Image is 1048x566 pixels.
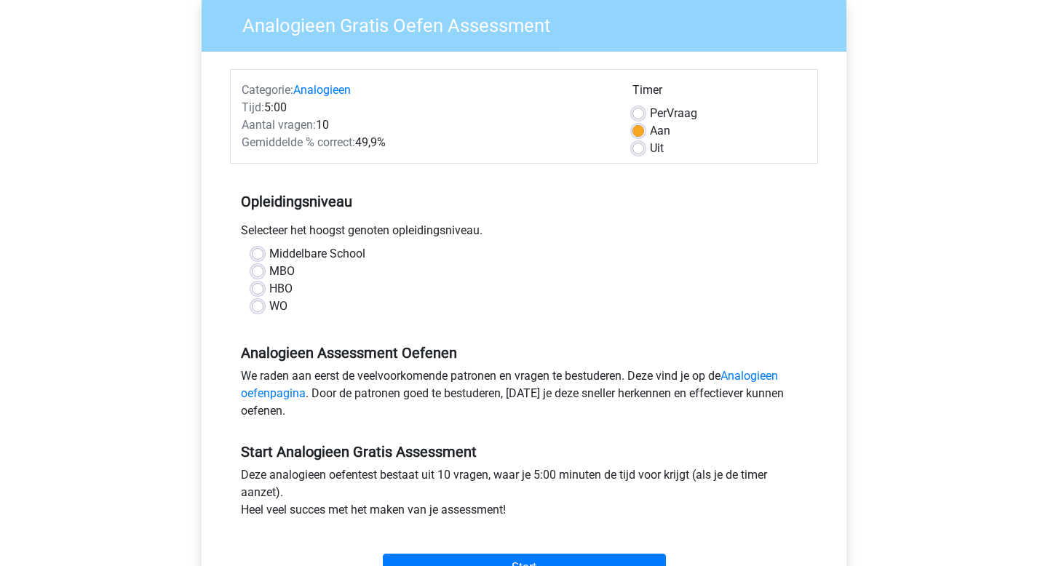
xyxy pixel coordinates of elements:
div: Deze analogieen oefentest bestaat uit 10 vragen, waar je 5:00 minuten de tijd voor krijgt (als je... [230,466,818,525]
h3: Analogieen Gratis Oefen Assessment [225,9,835,37]
label: Uit [650,140,664,157]
label: Middelbare School [269,245,365,263]
div: 49,9% [231,134,622,151]
h5: Start Analogieen Gratis Assessment [241,443,807,461]
div: Selecteer het hoogst genoten opleidingsniveau. [230,222,818,245]
span: Categorie: [242,83,293,97]
h5: Opleidingsniveau [241,187,807,216]
label: Vraag [650,105,697,122]
a: Analogieen [293,83,351,97]
span: Gemiddelde % correct: [242,135,355,149]
label: WO [269,298,287,315]
label: HBO [269,280,293,298]
div: 5:00 [231,99,622,116]
h5: Analogieen Assessment Oefenen [241,344,807,362]
div: 10 [231,116,622,134]
div: We raden aan eerst de veelvoorkomende patronen en vragen te bestuderen. Deze vind je op de . Door... [230,367,818,426]
div: Timer [632,81,806,105]
label: Aan [650,122,670,140]
span: Aantal vragen: [242,118,316,132]
span: Tijd: [242,100,264,114]
span: Per [650,106,667,120]
label: MBO [269,263,295,280]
